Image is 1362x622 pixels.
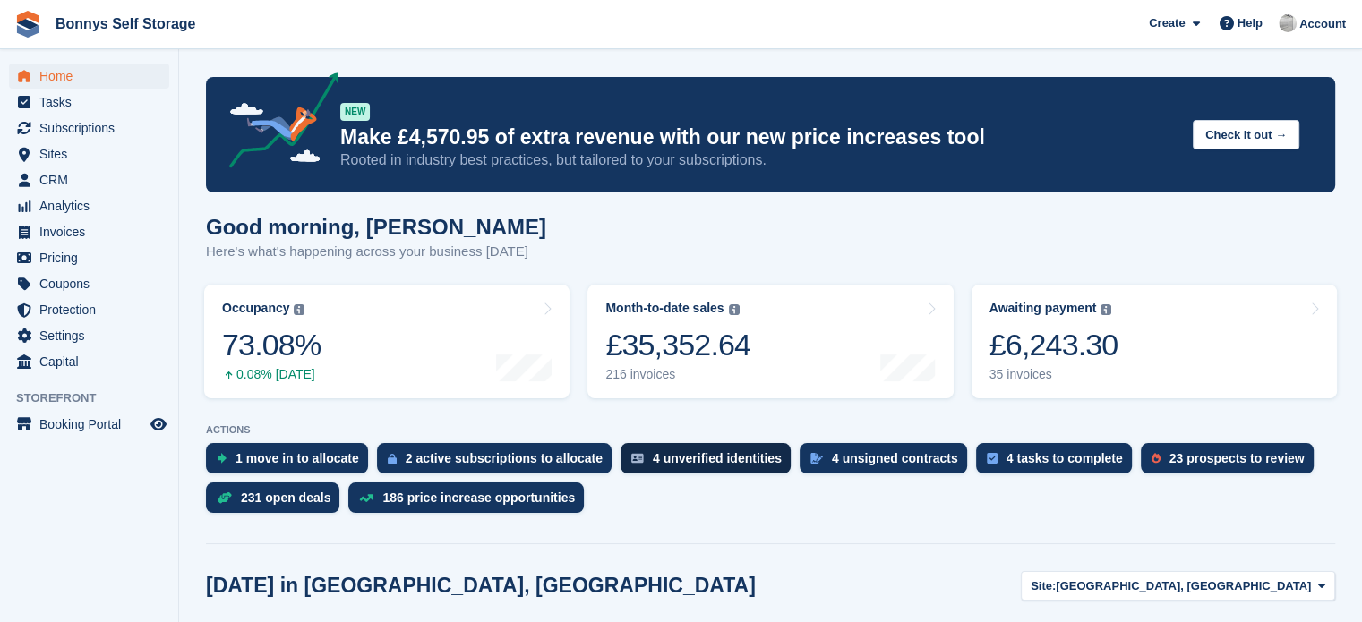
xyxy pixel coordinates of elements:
[1101,304,1111,315] img: icon-info-grey-7440780725fd019a000dd9b08b2336e03edf1995a4989e88bcd33f0948082b44.svg
[810,453,823,464] img: contract_signature_icon-13c848040528278c33f63329250d36e43548de30e8caae1d1a13099fd9432cc5.svg
[1149,14,1185,32] span: Create
[9,167,169,192] a: menu
[241,490,330,505] div: 231 open deals
[222,367,321,382] div: 0.08% [DATE]
[1056,577,1311,595] span: [GEOGRAPHIC_DATA], [GEOGRAPHIC_DATA]
[729,304,740,315] img: icon-info-grey-7440780725fd019a000dd9b08b2336e03edf1995a4989e88bcd33f0948082b44.svg
[39,167,147,192] span: CRM
[39,412,147,437] span: Booking Portal
[972,285,1337,398] a: Awaiting payment £6,243.30 35 invoices
[206,242,546,262] p: Here's what's happening across your business [DATE]
[214,72,339,175] img: price-adjustments-announcement-icon-8257ccfd72463d97f412b2fc003d46551f7dbcb40ab6d574587a9cd5c0d94...
[9,271,169,296] a: menu
[204,285,570,398] a: Occupancy 73.08% 0.08% [DATE]
[340,150,1178,170] p: Rooted in industry best practices, but tailored to your subscriptions.
[9,219,169,244] a: menu
[9,323,169,348] a: menu
[206,424,1335,436] p: ACTIONS
[348,482,593,522] a: 186 price increase opportunities
[39,297,147,322] span: Protection
[1031,577,1056,595] span: Site:
[1007,451,1123,465] div: 4 tasks to complete
[48,9,202,38] a: Bonnys Self Storage
[631,453,644,464] img: verify_identity-adf6edd0f0f0b5bbfe63781bf79b02c33cf7c696d77639b501bdc392416b5a36.svg
[406,451,603,465] div: 2 active subscriptions to allocate
[39,89,147,115] span: Tasks
[206,574,756,598] h2: [DATE] in [GEOGRAPHIC_DATA], [GEOGRAPHIC_DATA]
[39,193,147,218] span: Analytics
[587,285,953,398] a: Month-to-date sales £35,352.64 216 invoices
[9,115,169,141] a: menu
[832,451,958,465] div: 4 unsigned contracts
[1238,14,1263,32] span: Help
[1279,14,1297,32] img: James Bonny
[39,245,147,270] span: Pricing
[9,193,169,218] a: menu
[1299,15,1346,33] span: Account
[989,301,1097,316] div: Awaiting payment
[39,323,147,348] span: Settings
[1021,571,1335,601] button: Site: [GEOGRAPHIC_DATA], [GEOGRAPHIC_DATA]
[217,491,232,504] img: deal-1b604bf984904fb50ccaf53a9ad4b4a5d6e5aea283cecdc64d6e3604feb123c2.svg
[39,115,147,141] span: Subscriptions
[653,451,782,465] div: 4 unverified identities
[340,103,370,121] div: NEW
[621,443,800,482] a: 4 unverified identities
[359,494,373,502] img: price_increase_opportunities-93ffe204e8149a01c8c9dc8f82e8f89637d9d84a8eef4429ea346261dce0b2c0.svg
[377,443,621,482] a: 2 active subscriptions to allocate
[39,141,147,166] span: Sites
[989,327,1118,363] div: £6,243.30
[9,412,169,437] a: menu
[39,271,147,296] span: Coupons
[206,443,377,482] a: 1 move in to allocate
[294,304,304,315] img: icon-info-grey-7440780725fd019a000dd9b08b2336e03edf1995a4989e88bcd33f0948082b44.svg
[9,141,169,166] a: menu
[16,389,178,407] span: Storefront
[206,482,348,522] a: 231 open deals
[1152,453,1161,464] img: prospect-51fa495bee0391a8d652442698ab0144808aea92771e9ea1ae160a38d050c398.svg
[222,301,289,316] div: Occupancy
[382,490,575,505] div: 186 price increase opportunities
[605,367,750,382] div: 216 invoices
[340,124,1178,150] p: Make £4,570.95 of extra revenue with our new price increases tool
[9,245,169,270] a: menu
[989,367,1118,382] div: 35 invoices
[236,451,359,465] div: 1 move in to allocate
[9,349,169,374] a: menu
[605,301,724,316] div: Month-to-date sales
[976,443,1141,482] a: 4 tasks to complete
[9,297,169,322] a: menu
[987,453,998,464] img: task-75834270c22a3079a89374b754ae025e5fb1db73e45f91037f5363f120a921f8.svg
[1169,451,1305,465] div: 23 prospects to review
[217,453,227,464] img: move_ins_to_allocate_icon-fdf77a2bb77ea45bf5b3d319d69a93e2d87916cf1d5bf7949dd705db3b84f3ca.svg
[388,453,397,464] img: active_subscription_to_allocate_icon-d502201f5373d7db506a760aba3b589e785aa758c864c3986d89f69b8ff3...
[39,349,147,374] span: Capital
[206,215,546,239] h1: Good morning, [PERSON_NAME]
[605,327,750,363] div: £35,352.64
[1141,443,1323,482] a: 23 prospects to review
[800,443,976,482] a: 4 unsigned contracts
[39,64,147,89] span: Home
[1193,120,1299,149] button: Check it out →
[14,11,41,38] img: stora-icon-8386f47178a22dfd0bd8f6a31ec36ba5ce8667c1dd55bd0f319d3a0aa187defe.svg
[222,327,321,363] div: 73.08%
[9,64,169,89] a: menu
[39,219,147,244] span: Invoices
[9,89,169,115] a: menu
[148,413,169,435] a: Preview store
